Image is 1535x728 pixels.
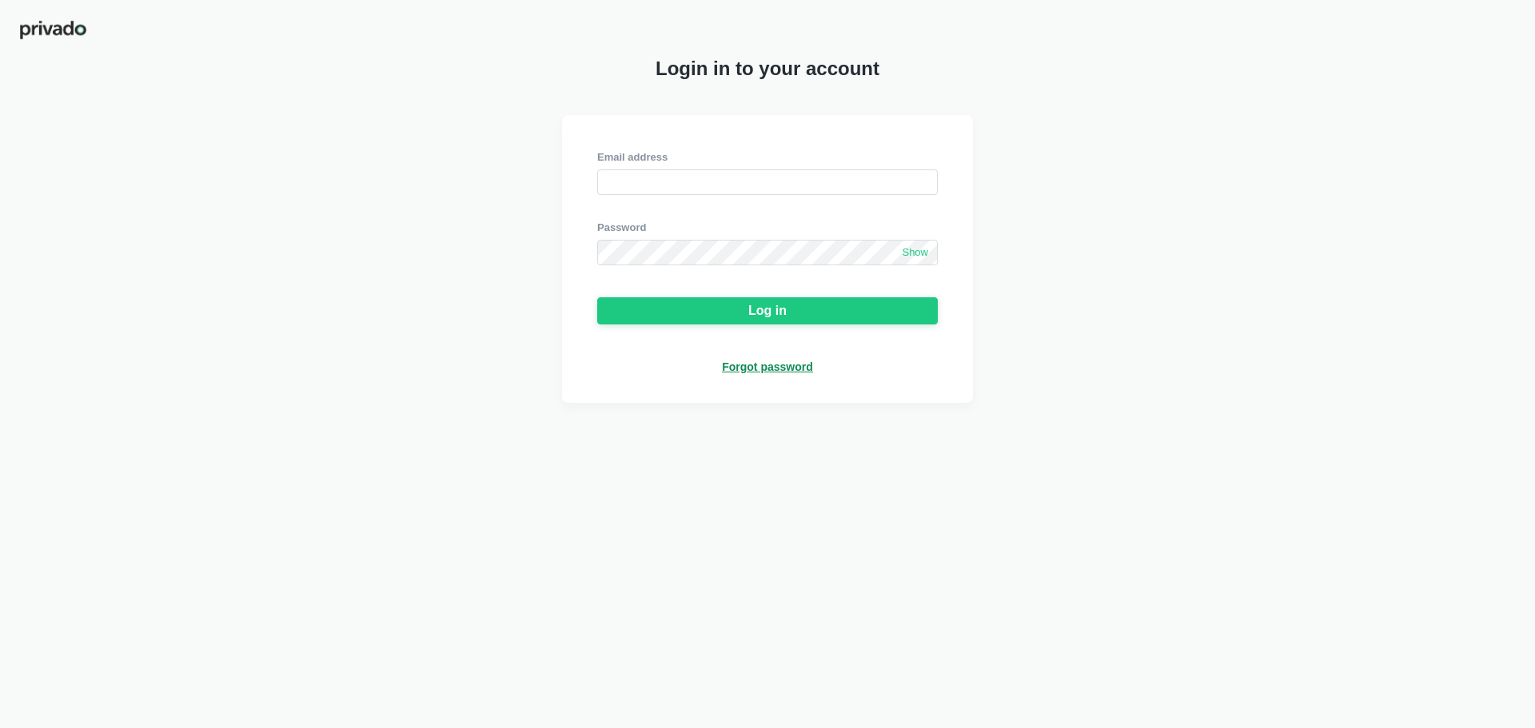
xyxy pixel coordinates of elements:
[19,19,87,41] img: privado-logo
[656,58,879,80] span: Login in to your account
[902,246,928,260] span: Show
[597,221,938,235] div: Password
[597,150,938,165] div: Email address
[748,304,787,318] div: Log in
[597,297,938,324] button: Log in
[722,360,813,374] a: Forgot password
